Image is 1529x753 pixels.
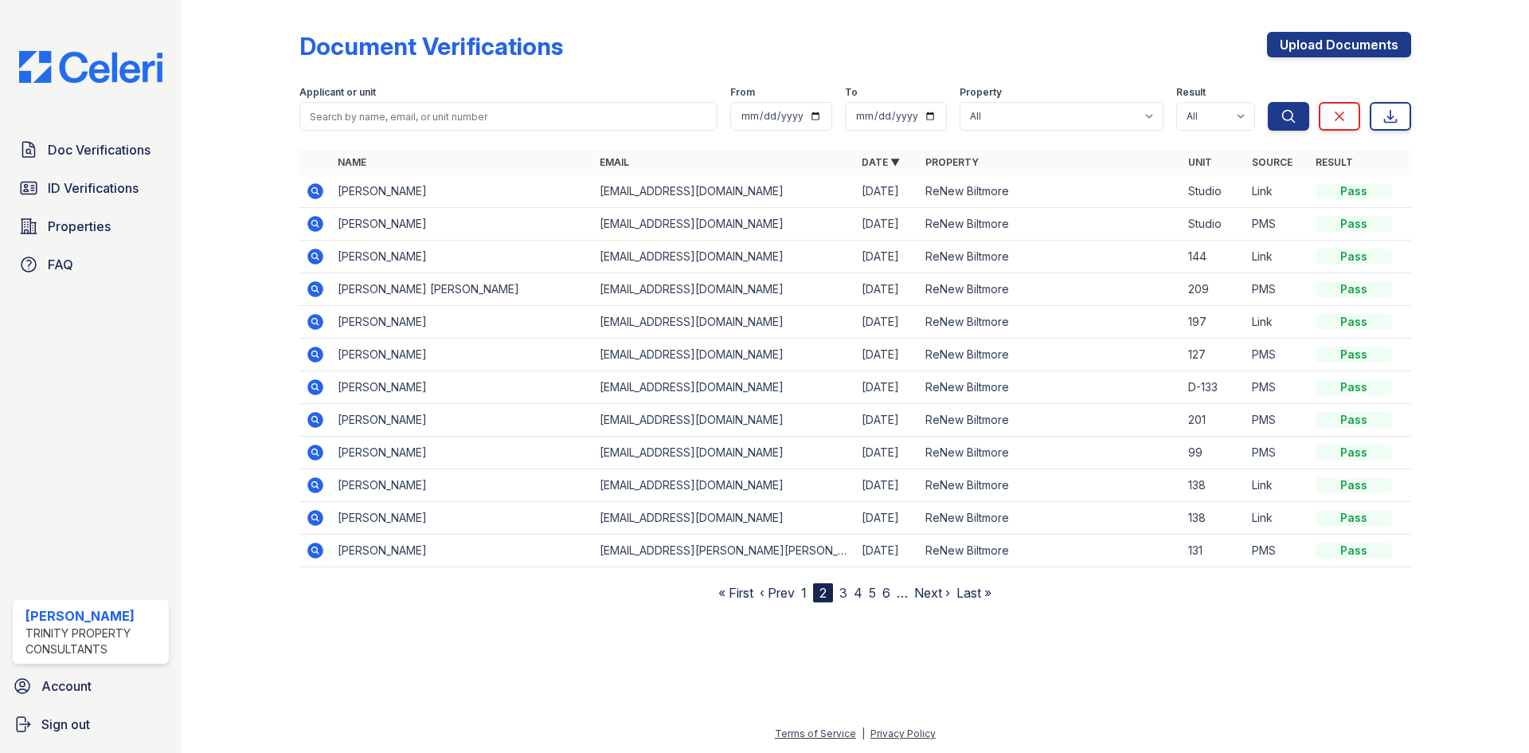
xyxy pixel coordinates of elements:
[1245,241,1309,273] td: Link
[299,86,376,99] label: Applicant or unit
[718,585,753,601] a: « First
[854,585,862,601] a: 4
[6,670,175,702] a: Account
[299,102,718,131] input: Search by name, email, or unit number
[1316,347,1392,363] div: Pass
[593,306,855,339] td: [EMAIL_ADDRESS][DOMAIN_NAME]
[919,469,1181,502] td: ReNew Biltmore
[13,134,169,166] a: Doc Verifications
[869,585,876,601] a: 5
[882,585,890,601] a: 6
[855,241,919,273] td: [DATE]
[919,306,1181,339] td: ReNew Biltmore
[331,306,593,339] td: [PERSON_NAME]
[1176,86,1206,99] label: Result
[1245,175,1309,208] td: Link
[897,583,908,602] span: …
[593,339,855,371] td: [EMAIL_ADDRESS][DOMAIN_NAME]
[1182,535,1245,567] td: 131
[1245,535,1309,567] td: PMS
[1316,281,1392,297] div: Pass
[839,585,847,601] a: 3
[1316,477,1392,493] div: Pass
[593,273,855,306] td: [EMAIL_ADDRESS][DOMAIN_NAME]
[855,175,919,208] td: [DATE]
[331,502,593,535] td: [PERSON_NAME]
[801,585,807,601] a: 1
[1245,306,1309,339] td: Link
[13,172,169,204] a: ID Verifications
[960,86,1002,99] label: Property
[919,273,1181,306] td: ReNew Biltmore
[919,339,1181,371] td: ReNew Biltmore
[1245,208,1309,241] td: PMS
[925,156,979,168] a: Property
[855,371,919,404] td: [DATE]
[1182,273,1245,306] td: 209
[1267,32,1411,57] a: Upload Documents
[593,535,855,567] td: [EMAIL_ADDRESS][PERSON_NAME][PERSON_NAME][DOMAIN_NAME]
[1252,156,1292,168] a: Source
[331,241,593,273] td: [PERSON_NAME]
[1182,208,1245,241] td: Studio
[1316,314,1392,330] div: Pass
[1316,249,1392,265] div: Pass
[1182,404,1245,437] td: 201
[13,249,169,280] a: FAQ
[331,535,593,567] td: [PERSON_NAME]
[1182,241,1245,273] td: 144
[1316,183,1392,199] div: Pass
[862,728,865,739] div: |
[1316,156,1353,168] a: Result
[1316,543,1392,559] div: Pass
[593,437,855,469] td: [EMAIL_ADDRESS][DOMAIN_NAME]
[1245,469,1309,502] td: Link
[919,502,1181,535] td: ReNew Biltmore
[48,140,151,159] span: Doc Verifications
[331,175,593,208] td: [PERSON_NAME]
[1182,437,1245,469] td: 99
[1188,156,1212,168] a: Unit
[919,535,1181,567] td: ReNew Biltmore
[845,86,858,99] label: To
[1245,371,1309,404] td: PMS
[331,371,593,404] td: [PERSON_NAME]
[855,502,919,535] td: [DATE]
[855,404,919,437] td: [DATE]
[1316,216,1392,232] div: Pass
[41,715,90,734] span: Sign out
[1182,306,1245,339] td: 197
[855,437,919,469] td: [DATE]
[593,469,855,502] td: [EMAIL_ADDRESS][DOMAIN_NAME]
[48,255,73,274] span: FAQ
[331,273,593,306] td: [PERSON_NAME] [PERSON_NAME]
[331,339,593,371] td: [PERSON_NAME]
[760,585,795,601] a: ‹ Prev
[48,178,139,198] span: ID Verifications
[593,502,855,535] td: [EMAIL_ADDRESS][DOMAIN_NAME]
[6,708,175,740] a: Sign out
[6,51,175,83] img: CE_Logo_Blue-a8612792a0a2168367f1c8372b55b34899dd931a85d93a1a3d3e32e68fde9ad4.png
[919,208,1181,241] td: ReNew Biltmore
[919,241,1181,273] td: ReNew Biltmore
[1245,404,1309,437] td: PMS
[914,585,950,601] a: Next ›
[1316,510,1392,526] div: Pass
[338,156,366,168] a: Name
[48,217,111,236] span: Properties
[862,156,900,168] a: Date ▼
[730,86,755,99] label: From
[1316,379,1392,395] div: Pass
[919,437,1181,469] td: ReNew Biltmore
[25,626,162,657] div: Trinity Property Consultants
[813,583,833,602] div: 2
[299,32,563,61] div: Document Verifications
[1245,273,1309,306] td: PMS
[1245,437,1309,469] td: PMS
[919,175,1181,208] td: ReNew Biltmore
[870,728,936,739] a: Privacy Policy
[600,156,629,168] a: Email
[775,728,856,739] a: Terms of Service
[13,210,169,242] a: Properties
